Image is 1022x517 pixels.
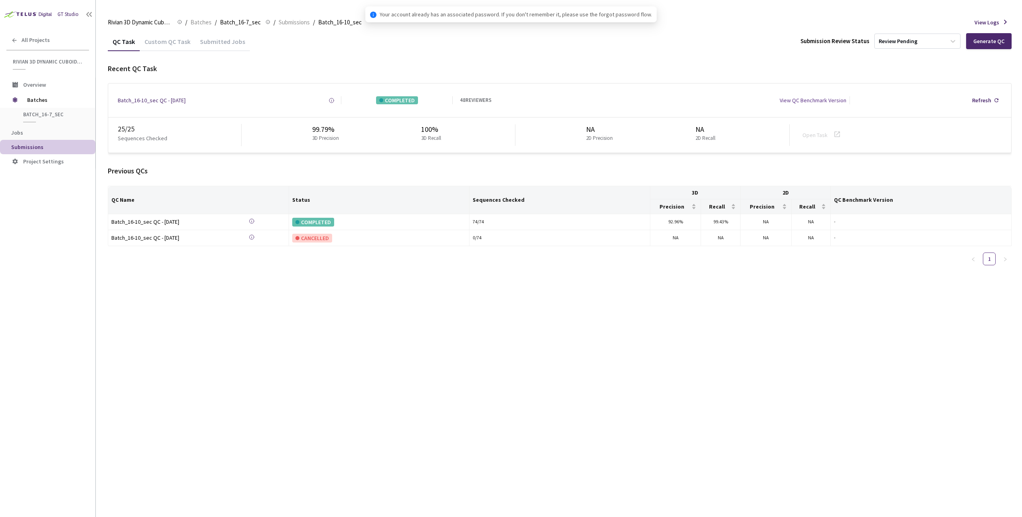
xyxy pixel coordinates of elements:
span: right [1003,257,1008,262]
div: 100% [421,124,444,135]
td: 92.96% [650,214,701,230]
span: Rivian 3D Dynamic Cuboids[2024-25] [13,58,84,65]
td: NA [741,214,791,230]
a: Submissions [277,18,311,26]
div: Recent QC Task [108,64,1012,74]
span: View Logs [974,18,999,26]
span: Recall [795,203,820,210]
p: 2D Precision [586,135,613,142]
button: left [967,253,980,265]
p: Sequences Checked [118,134,167,142]
span: left [971,257,976,262]
div: COMPLETED [376,96,418,104]
th: Sequences Checked [469,186,650,214]
div: Generate QC [973,38,1004,44]
div: Submitted Jobs [195,38,250,51]
div: 99.79% [312,124,342,135]
span: Precision [744,203,780,210]
li: Previous Page [967,253,980,265]
span: Precision [654,203,690,210]
div: Review Pending [879,38,917,45]
div: GT Studio [57,11,79,18]
span: Batch_16-7_sec [220,18,261,27]
td: NA [741,230,791,246]
div: QC Task [108,38,140,51]
th: 2D [741,186,831,199]
span: Overview [23,81,46,88]
th: Precision [650,199,701,214]
div: Custom QC Task [140,38,195,51]
div: View QC Benchmark Version [780,96,846,104]
li: 1 [983,253,996,265]
th: Precision [741,199,791,214]
td: NA [792,230,831,246]
a: Batches [189,18,213,26]
div: Batch_16-10_sec QC - [DATE] [111,233,223,242]
li: / [313,18,315,27]
span: Batches [190,18,212,27]
div: NA [695,124,719,135]
div: 0 / 74 [473,234,647,242]
span: Batch_16-10_sec [318,18,362,27]
li: / [273,18,275,27]
span: Batch_16-7_sec [23,111,82,118]
div: 48 REVIEWERS [460,97,491,104]
span: Submissions [11,143,44,151]
li: / [185,18,187,27]
td: NA [650,230,701,246]
a: 1 [983,253,995,265]
li: / [215,18,217,27]
th: Status [289,186,470,214]
span: Batches [27,92,82,108]
a: Open Task [802,131,828,139]
p: 3D Precision [312,135,339,142]
a: Batch_16-10_sec QC - [DATE] [111,217,223,227]
td: 99.43% [701,214,741,230]
td: NA [792,214,831,230]
span: Submissions [279,18,310,27]
td: NA [701,230,741,246]
div: COMPLETED [292,218,334,227]
div: 74 / 74 [473,218,647,226]
span: Recall [704,203,729,210]
div: Previous QCs [108,166,1012,176]
span: All Projects [22,37,50,44]
span: Your account already has an associated password. If you don't remember it, please use the forgot ... [380,10,652,19]
th: 3D [650,186,741,199]
span: Rivian 3D Dynamic Cuboids[2024-25] [108,18,172,27]
div: 25 / 25 [118,124,241,134]
a: Batch_16-10_sec QC - [DATE] [118,96,186,104]
div: NA [586,124,616,135]
div: CANCELLED [292,234,332,243]
li: Next Page [999,253,1012,265]
th: Recall [701,199,741,214]
div: Refresh [972,96,991,104]
th: QC Name [108,186,289,214]
p: 3D Recall [421,135,441,142]
span: info-circle [370,12,376,18]
div: - [834,234,1008,242]
th: QC Benchmark Version [831,186,1012,214]
button: right [999,253,1012,265]
div: - [834,218,1008,226]
span: Project Settings [23,158,64,165]
th: Recall [792,199,831,214]
span: Jobs [11,129,23,136]
div: Submission Review Status [800,37,869,45]
p: 2D Recall [695,135,715,142]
